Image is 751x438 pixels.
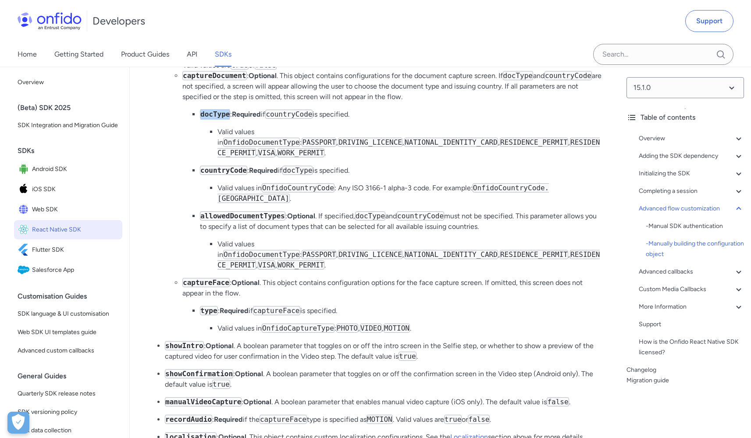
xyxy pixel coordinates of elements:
[639,168,744,179] a: Initializing the SDK
[14,117,122,134] a: SDK Integration and Migration Guide
[14,74,122,91] a: Overview
[18,309,119,319] span: SDK language & UI customisation
[243,398,271,406] strong: Optional
[593,44,733,65] input: Onfido search input field
[14,240,122,260] a: IconFlutter SDKFlutter SDK
[282,166,313,175] code: docType
[200,211,285,221] code: allowedDocumentTypes
[639,337,744,358] a: How is the Onfido React Native SDK licensed?
[258,260,276,270] code: VISA
[639,186,744,196] a: Completing a session
[121,42,169,67] a: Product Guides
[32,203,119,216] span: Web SDK
[639,203,744,214] a: Advanced flow customization
[646,239,744,260] div: - Manually building the configuration object
[646,239,744,260] a: -Manually building the configuration object
[182,278,230,287] code: captureFace
[18,203,32,216] img: IconWeb SDK
[399,352,416,361] code: true
[212,380,230,389] code: true
[217,239,602,271] li: Valid values in : , , , , , , .
[165,369,233,378] code: showConfirmation
[639,267,744,277] a: Advanced callbacks
[165,341,204,350] code: showIntro
[360,324,382,333] code: VIDEO
[639,319,744,330] a: Support
[18,327,119,338] span: Web SDK UI templates guide
[165,397,602,407] p: : . A boolean parameter that enables manual video capture (iOS only). The default value is .
[32,163,119,175] span: Android SDK
[7,412,29,434] div: Cookie Preferences
[18,42,37,67] a: Home
[639,302,744,312] div: More Information
[165,341,602,362] p: : . A boolean parameter that toggles on or off the intro screen in the Selfie step, or whether to...
[646,221,744,231] a: -Manual SDK authentication
[14,385,122,402] a: Quarterly SDK release notes
[18,264,32,276] img: IconSalesforce App
[639,133,744,144] a: Overview
[187,42,197,67] a: API
[500,138,568,147] code: RESIDENCE_PERMIT
[7,412,29,434] button: Open Preferences
[626,365,744,375] a: Changelog
[18,12,82,30] img: Onfido Logo
[18,142,126,160] div: SDKs
[200,109,602,158] li: : if is specified.
[639,151,744,161] a: Adding the SDK dependency
[397,211,444,221] code: countryCode
[14,324,122,341] a: Web SDK UI templates guide
[200,211,602,271] li: : . If specified, and must not be specified. This parameter allows you to specify a list of docum...
[215,42,231,67] a: SDKs
[217,250,600,270] code: RESIDENCE_PERMIT
[265,110,313,119] code: countryCode
[18,224,32,236] img: IconReact Native SDK
[14,305,122,323] a: SDK language & UI customisation
[200,110,230,119] code: docType
[444,415,462,424] code: true
[255,61,277,70] code: false
[182,278,602,334] li: : . This object contains configuration options for the face capture screen. If omitted, this scre...
[18,367,126,385] div: General Guides
[545,71,592,80] code: countryCode
[249,166,278,174] strong: Required
[200,166,247,175] code: countryCode
[32,224,119,236] span: React Native SDK
[232,110,261,118] strong: Required
[235,370,263,378] strong: Optional
[14,220,122,239] a: IconReact Native SDKReact Native SDK
[338,138,402,147] code: DRIVING_LICENCE
[14,200,122,219] a: IconWeb SDKWeb SDK
[165,414,602,425] p: : if the type is specified as . Valid values are or .
[206,342,234,350] strong: Optional
[355,211,385,221] code: docType
[18,244,32,256] img: IconFlutter SDK
[18,425,119,436] span: SDK data collection
[258,148,276,157] code: VISA
[249,71,277,80] strong: Optional
[262,183,335,192] code: OnfidoCountryCode
[626,112,744,123] div: Table of contents
[32,244,119,256] span: Flutter SDK
[200,306,602,334] li: : if is specified.
[302,250,336,259] code: PASSPORT
[639,284,744,295] a: Custom Media Callbacks
[93,14,145,28] h1: Developers
[685,10,733,32] a: Support
[547,397,569,406] code: false
[253,306,300,315] code: captureFace
[18,99,126,117] div: (Beta) SDK 2025
[404,250,498,259] code: NATIONAL_IDENTITY_CARD
[200,306,218,315] code: type
[18,120,119,131] span: SDK Integration and Migration Guide
[182,71,602,271] li: : . This object contains configurations for the document capture screen. If and are not specified...
[384,324,410,333] code: MOTION
[468,415,490,424] code: false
